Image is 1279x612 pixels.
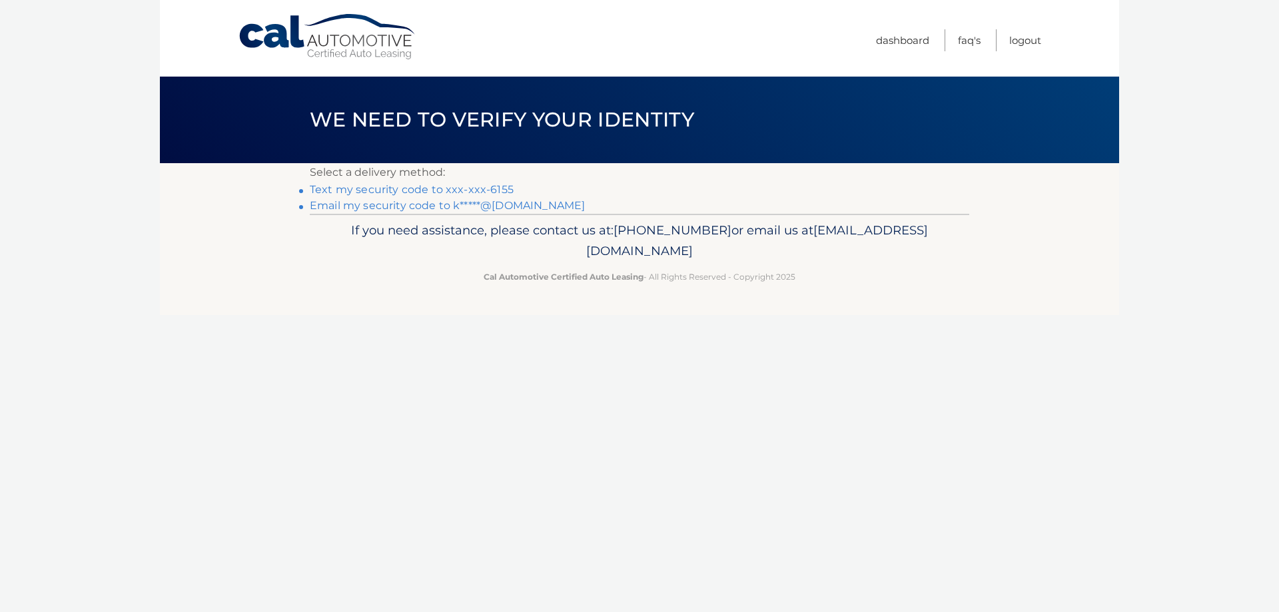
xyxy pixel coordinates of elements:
span: [PHONE_NUMBER] [614,222,731,238]
strong: Cal Automotive Certified Auto Leasing [484,272,643,282]
p: Select a delivery method: [310,163,969,182]
p: - All Rights Reserved - Copyright 2025 [318,270,961,284]
p: If you need assistance, please contact us at: or email us at [318,220,961,262]
a: Cal Automotive [238,13,418,61]
a: Email my security code to k*****@[DOMAIN_NAME] [310,199,585,212]
a: FAQ's [958,29,981,51]
a: Dashboard [876,29,929,51]
span: We need to verify your identity [310,107,694,132]
a: Text my security code to xxx-xxx-6155 [310,183,514,196]
a: Logout [1009,29,1041,51]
